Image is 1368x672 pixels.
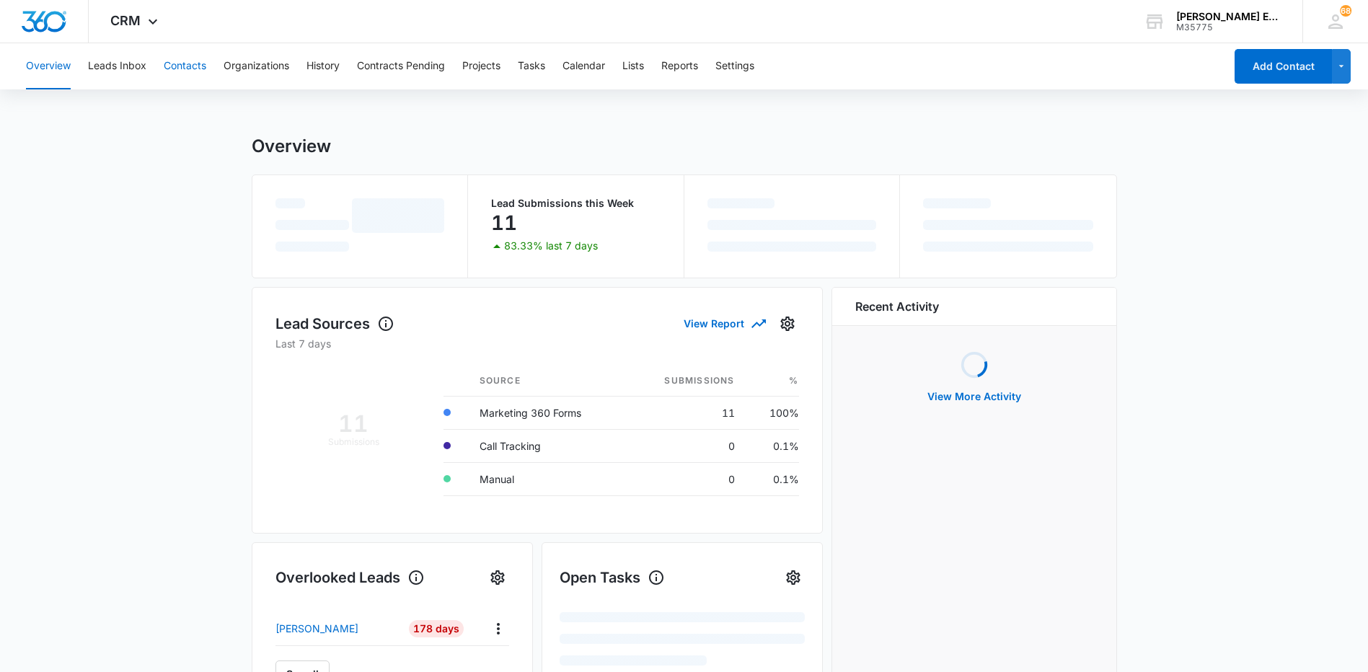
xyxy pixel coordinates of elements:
td: 0.1% [746,429,799,462]
h1: Lead Sources [275,313,394,335]
div: account name [1176,11,1281,22]
button: Overview [26,43,71,89]
button: Settings [782,566,805,589]
button: Calendar [562,43,605,89]
p: 11 [491,211,517,234]
td: Marketing 360 Forms [468,396,627,429]
th: Submissions [627,366,746,397]
button: Leads Inbox [88,43,146,89]
th: Source [468,366,627,397]
span: 68 [1340,5,1351,17]
button: Projects [462,43,500,89]
h1: Overview [252,136,331,157]
p: Last 7 days [275,336,799,351]
button: Reports [661,43,698,89]
h1: Open Tasks [560,567,665,588]
td: 0.1% [746,462,799,495]
h1: Overlooked Leads [275,567,425,588]
th: % [746,366,799,397]
h6: Recent Activity [855,298,939,315]
td: Manual [468,462,627,495]
button: Organizations [224,43,289,89]
button: View Report [684,311,764,336]
button: Settings [715,43,754,89]
button: Settings [486,566,509,589]
p: Lead Submissions this Week [491,198,661,208]
div: 178 Days [409,620,464,637]
button: History [306,43,340,89]
div: notifications count [1340,5,1351,17]
button: Contracts Pending [357,43,445,89]
td: 0 [627,462,746,495]
span: CRM [110,13,141,28]
button: Tasks [518,43,545,89]
button: Lists [622,43,644,89]
p: [PERSON_NAME] [275,621,358,636]
button: View More Activity [913,379,1036,414]
td: 100% [746,396,799,429]
button: Settings [776,312,799,335]
td: Call Tracking [468,429,627,462]
div: account id [1176,22,1281,32]
td: 0 [627,429,746,462]
p: 83.33% last 7 days [504,241,598,251]
a: [PERSON_NAME] [275,621,397,636]
td: 11 [627,396,746,429]
button: Add Contact [1235,49,1332,84]
button: Contacts [164,43,206,89]
button: Actions [487,617,509,640]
